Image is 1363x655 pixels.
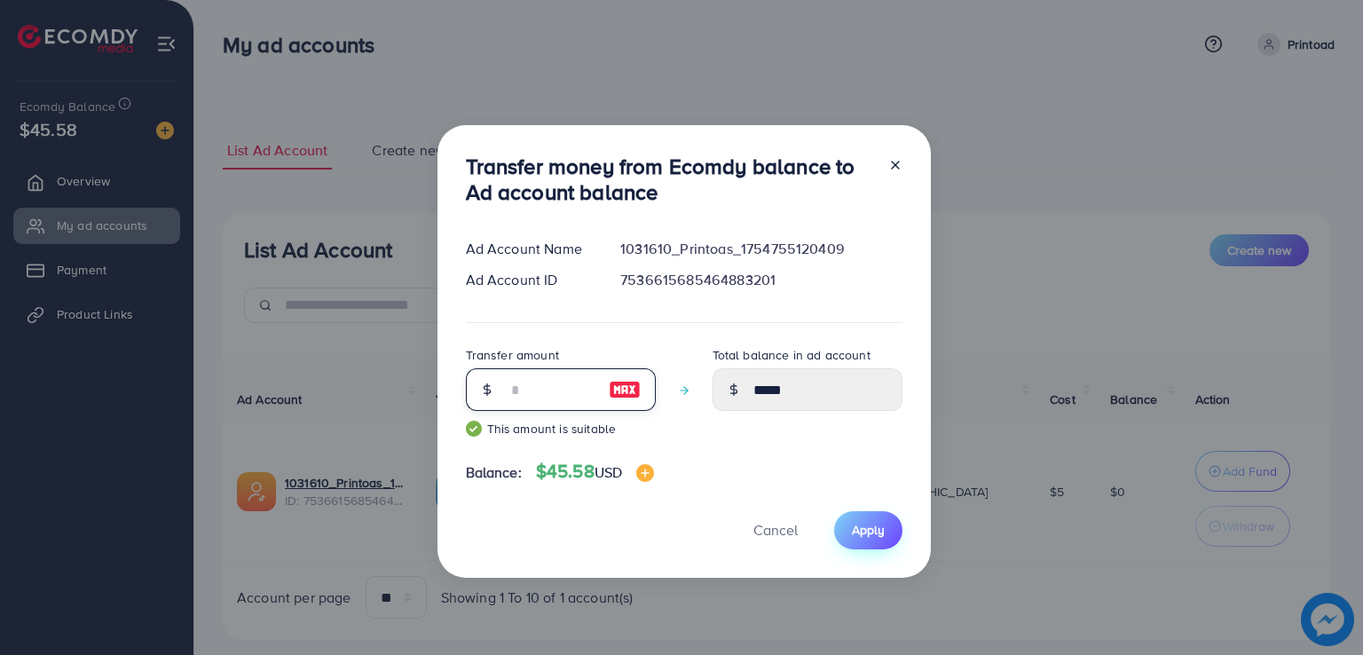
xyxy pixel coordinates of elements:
img: guide [466,421,482,437]
label: Transfer amount [466,346,559,364]
span: Apply [852,521,885,539]
div: 7536615685464883201 [606,270,916,290]
div: Ad Account Name [452,239,607,259]
button: Apply [834,511,902,549]
small: This amount is suitable [466,420,656,438]
span: Cancel [753,520,798,540]
div: Ad Account ID [452,270,607,290]
img: image [609,379,641,400]
label: Total balance in ad account [713,346,871,364]
h4: $45.58 [536,461,654,483]
span: Balance: [466,462,522,483]
img: image [636,464,654,482]
div: 1031610_Printoas_1754755120409 [606,239,916,259]
button: Cancel [731,511,820,549]
span: USD [595,462,622,482]
h3: Transfer money from Ecomdy balance to Ad account balance [466,154,874,205]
